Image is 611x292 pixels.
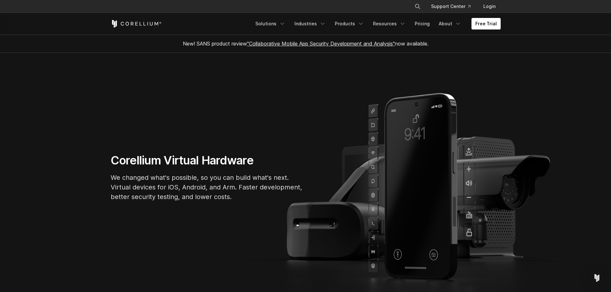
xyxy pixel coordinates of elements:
a: Products [331,18,368,29]
a: Industries [291,18,330,29]
a: About [435,18,465,29]
a: "Collaborative Mobile App Security Development and Analysis" [247,40,395,47]
a: Support Center [426,1,476,12]
button: Search [412,1,423,12]
div: Navigation Menu [407,1,501,12]
a: Login [478,1,501,12]
h1: Corellium Virtual Hardware [111,153,303,168]
a: Free Trial [471,18,501,29]
a: Resources [369,18,410,29]
a: Pricing [411,18,434,29]
a: Solutions [251,18,289,29]
p: We changed what's possible, so you can build what's next. Virtual devices for iOS, Android, and A... [111,173,303,202]
a: Corellium Home [111,20,162,28]
div: Open Intercom Messenger [589,270,605,286]
span: New! SANS product review now available. [183,40,429,47]
div: Navigation Menu [251,18,501,29]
